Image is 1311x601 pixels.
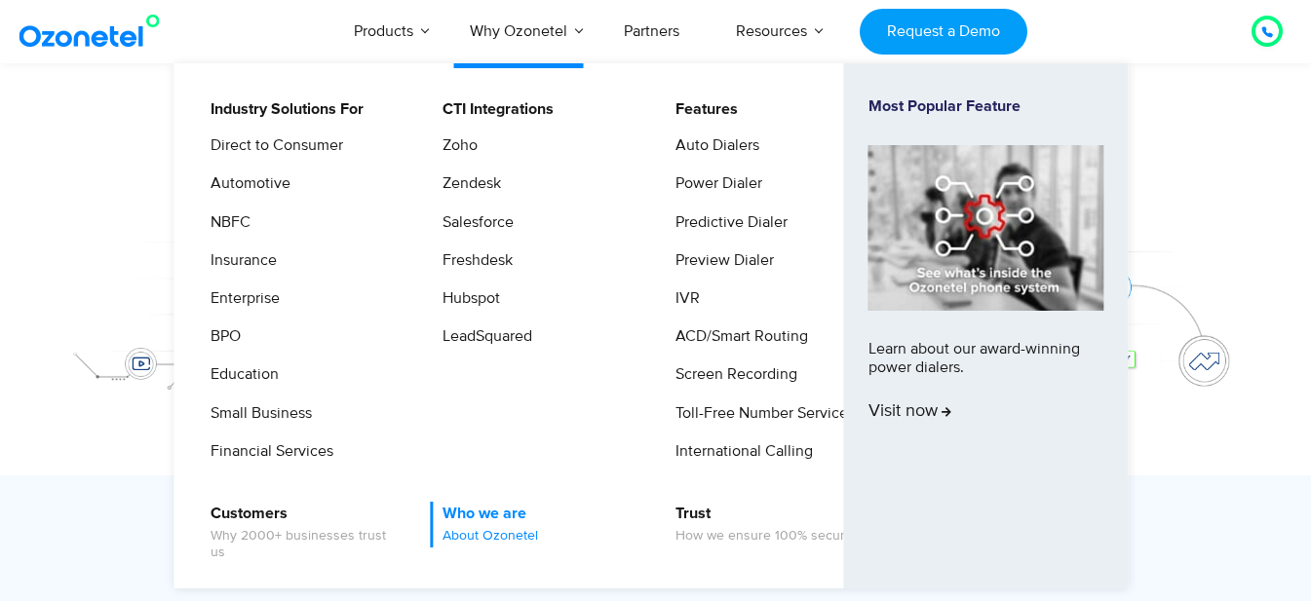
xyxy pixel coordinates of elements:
[663,362,800,387] a: Screen Recording
[198,171,293,196] a: Automotive
[430,97,557,122] a: CTI Integrations
[430,210,517,235] a: Salesforce
[198,97,366,122] a: Industry Solutions For
[663,133,762,158] a: Auto Dialers
[198,324,244,349] a: BPO
[198,286,283,311] a: Enterprise
[430,286,503,311] a: Hubspot
[663,439,816,464] a: International Calling
[198,362,282,387] a: Education
[663,210,790,235] a: Predictive Dialer
[198,133,346,158] a: Direct to Consumer
[663,248,777,273] a: Preview Dialer
[430,324,535,349] a: LeadSquared
[663,324,811,349] a: ACD/Smart Routing
[663,502,862,547] a: TrustHow we ensure 100% security
[430,248,516,273] a: Freshdesk
[198,248,280,273] a: Insurance
[868,145,1104,310] img: phone-system-min.jpg
[443,528,538,545] span: About Ozonetel
[868,401,951,423] span: Visit now
[198,502,405,564] a: CustomersWhy 2000+ businesses trust us
[663,401,858,426] a: Toll-Free Number Services
[868,97,1104,554] a: Most Popular FeatureLearn about our award-winning power dialers.Visit now
[430,502,541,547] a: Who we areAbout Ozonetel
[663,286,703,311] a: IVR
[430,133,481,158] a: Zoho
[211,528,403,561] span: Why 2000+ businesses trust us
[430,171,504,196] a: Zendesk
[860,9,1026,55] a: Request a Demo
[198,439,336,464] a: Financial Services
[675,528,859,545] span: How we ensure 100% security
[198,210,253,235] a: NBFC
[663,97,741,122] a: Features
[663,171,765,196] a: Power Dialer
[57,524,1255,558] div: Trusted CX Partner for 3,500+ Global Brands
[198,401,315,426] a: Small Business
